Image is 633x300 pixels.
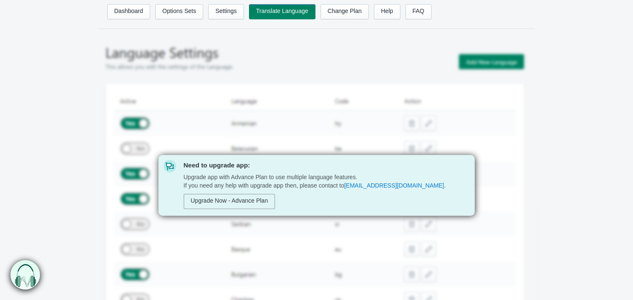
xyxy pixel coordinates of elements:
[183,173,460,190] dd: Upgrade app with Advance Plan to use multiple language features. If you need any help with upgrad...
[11,260,40,290] img: bxm.png
[344,182,444,189] a: [EMAIL_ADDRESS][DOMAIN_NAME]
[183,194,275,209] a: Upgrade Now - Advance Plan
[107,4,151,19] a: Dashboard
[155,4,203,19] a: Options Sets
[249,4,315,19] a: Translate Language
[208,4,244,19] a: Settings
[320,4,369,19] a: Change Plan
[405,4,432,19] a: FAQ
[183,162,460,169] dt: Need to upgrade app:
[374,4,400,19] a: Help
